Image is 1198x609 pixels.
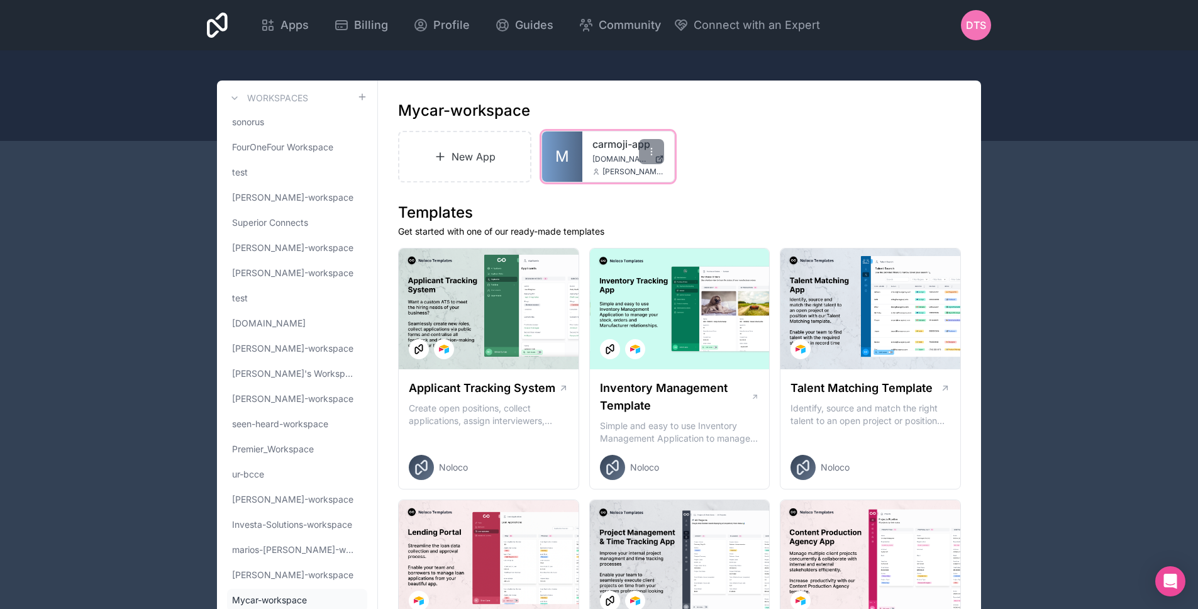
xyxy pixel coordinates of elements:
[232,367,357,380] span: [PERSON_NAME]'s Workspace
[227,413,367,435] a: seen-heard-workspace
[439,461,468,474] span: Noloco
[227,388,367,410] a: [PERSON_NAME]-workspace
[398,131,531,182] a: New App
[227,91,308,106] a: Workspaces
[227,337,367,360] a: [PERSON_NAME]-workspace
[592,137,664,152] a: carmoji-app
[232,393,353,405] span: [PERSON_NAME]-workspace
[232,267,353,279] span: [PERSON_NAME]-workspace
[398,203,961,223] h1: Templates
[247,92,308,104] h3: Workspaces
[398,225,961,238] p: Get started with one of our ready-made templates
[790,402,950,427] p: Identify, source and match the right talent to an open project or position with our Talent Matchi...
[232,544,357,556] span: marios-[PERSON_NAME]-workspace
[568,11,671,39] a: Community
[630,596,640,606] img: Airtable Logo
[232,594,307,606] span: Mycar-workspace
[250,11,319,39] a: Apps
[433,16,470,34] span: Profile
[515,16,553,34] span: Guides
[227,186,367,209] a: [PERSON_NAME]-workspace
[227,287,367,310] a: test
[790,379,933,397] h1: Talent Matching Template
[592,154,664,164] a: [DOMAIN_NAME]
[227,513,367,536] a: Investa-Solutions-workspace
[232,342,353,355] span: [PERSON_NAME]-workspace
[354,16,388,34] span: Billing
[232,166,248,179] span: test
[398,101,530,121] h1: Mycar-workspace
[409,402,568,427] p: Create open positions, collect applications, assign interviewers, centralise candidate feedback a...
[232,292,248,304] span: test
[227,136,367,159] a: FourOneFour Workspace
[232,242,353,254] span: [PERSON_NAME]-workspace
[232,468,264,481] span: ur-bcce
[232,518,352,531] span: Investa-Solutions-workspace
[232,569,353,581] span: [PERSON_NAME]-workspace
[600,420,760,445] p: Simple and easy to use Inventory Management Application to manage your stock, orders and Manufact...
[542,131,582,182] a: M
[232,191,353,204] span: [PERSON_NAME]-workspace
[414,596,424,606] img: Airtable Logo
[599,16,661,34] span: Community
[227,488,367,511] a: [PERSON_NAME]-workspace
[602,167,664,177] span: [PERSON_NAME][EMAIL_ADDRESS][DOMAIN_NAME]
[630,344,640,354] img: Airtable Logo
[232,493,353,506] span: [PERSON_NAME]-workspace
[409,379,555,397] h1: Applicant Tracking System
[966,18,986,33] span: DTS
[796,596,806,606] img: Airtable Logo
[232,443,314,455] span: Premier_Workspace
[485,11,563,39] a: Guides
[227,262,367,284] a: [PERSON_NAME]-workspace
[1155,566,1185,596] div: Open Intercom Messenger
[227,463,367,486] a: ur-bcce
[555,147,569,167] span: M
[227,211,367,234] a: Superior Connects
[324,11,398,39] a: Billing
[227,161,367,184] a: test
[232,141,333,154] span: FourOneFour Workspace
[227,362,367,385] a: [PERSON_NAME]'s Workspace
[227,438,367,461] a: Premier_Workspace
[821,461,850,474] span: Noloco
[227,312,367,335] a: [DOMAIN_NAME]
[227,237,367,259] a: [PERSON_NAME]-workspace
[227,564,367,586] a: [PERSON_NAME]-workspace
[232,116,264,128] span: sonorus
[280,16,309,34] span: Apps
[232,216,308,229] span: Superior Connects
[227,111,367,133] a: sonorus
[630,461,659,474] span: Noloco
[439,344,449,354] img: Airtable Logo
[232,418,328,430] span: seen-heard-workspace
[232,317,306,330] span: [DOMAIN_NAME]
[694,16,820,34] span: Connect with an Expert
[674,16,820,34] button: Connect with an Expert
[796,344,806,354] img: Airtable Logo
[403,11,480,39] a: Profile
[592,154,650,164] span: [DOMAIN_NAME]
[600,379,751,415] h1: Inventory Management Template
[227,539,367,561] a: marios-[PERSON_NAME]-workspace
